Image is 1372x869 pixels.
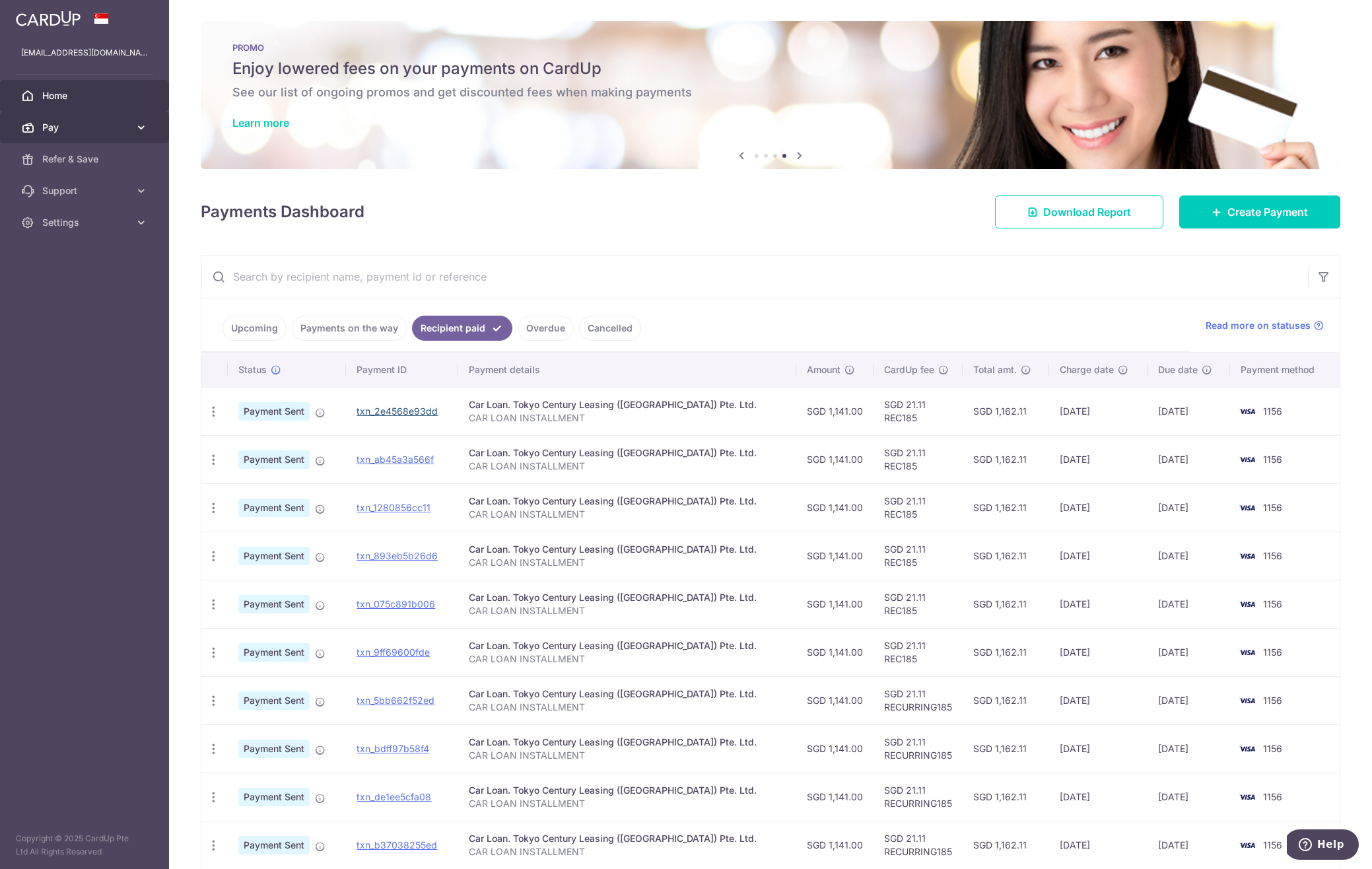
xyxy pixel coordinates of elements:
td: SGD 1,162.11 [963,628,1049,676]
div: Car Loan. Tokyo Century Leasing ([GEOGRAPHIC_DATA]) Pte. Ltd. [469,398,786,411]
img: Latest Promos banner [201,21,1340,169]
span: Support [42,184,129,197]
span: Status [238,363,267,376]
a: txn_de1ee5cfa08 [357,791,431,802]
td: SGD 1,162.11 [963,387,1049,435]
td: SGD 1,162.11 [963,532,1049,580]
span: Pay [42,121,129,134]
td: SGD 1,141.00 [796,532,874,580]
td: [DATE] [1049,532,1148,580]
div: Car Loan. Tokyo Century Leasing ([GEOGRAPHIC_DATA]) Pte. Ltd. [469,832,786,845]
h6: See our list of ongoing promos and get discounted fees when making payments [232,85,1309,100]
p: CAR LOAN INSTALLMENT [469,797,786,810]
td: [DATE] [1049,773,1148,821]
th: Payment details [458,353,796,387]
img: Bank Card [1234,789,1260,805]
a: txn_1280856cc11 [357,502,430,513]
span: Payment Sent [238,740,310,758]
span: Amount [807,363,840,376]
p: CAR LOAN INSTALLMENT [469,701,786,714]
a: Recipient paid [412,316,512,341]
td: SGD 1,162.11 [963,435,1049,483]
td: [DATE] [1148,773,1230,821]
td: SGD 1,141.00 [796,821,874,869]
td: [DATE] [1049,483,1148,532]
span: Payment Sent [238,643,310,662]
td: [DATE] [1148,435,1230,483]
span: Payment Sent [238,547,310,565]
span: Payment Sent [238,402,310,421]
a: txn_bdff97b58f4 [357,743,429,754]
td: [DATE] [1049,628,1148,676]
span: Total amt. [973,363,1017,376]
td: SGD 1,162.11 [963,580,1049,628]
div: Car Loan. Tokyo Century Leasing ([GEOGRAPHIC_DATA]) Pte. Ltd. [469,639,786,652]
span: Create Payment [1227,204,1308,220]
span: Payment Sent [238,450,310,469]
img: Bank Card [1234,403,1260,419]
a: Learn more [232,116,289,129]
td: SGD 1,141.00 [796,628,874,676]
th: Payment ID [346,353,458,387]
td: SGD 21.11 RECURRING185 [874,773,963,821]
td: SGD 21.11 REC185 [874,387,963,435]
span: 1156 [1263,502,1282,513]
input: Search by recipient name, payment id or reference [201,256,1308,298]
td: [DATE] [1148,628,1230,676]
p: PROMO [232,42,1309,53]
div: Car Loan. Tokyo Century Leasing ([GEOGRAPHIC_DATA]) Pte. Ltd. [469,784,786,797]
p: CAR LOAN INSTALLMENT [469,749,786,762]
td: SGD 1,141.00 [796,724,874,773]
div: Car Loan. Tokyo Century Leasing ([GEOGRAPHIC_DATA]) Pte. Ltd. [469,495,786,508]
td: SGD 21.11 RECURRING185 [874,724,963,773]
span: 1156 [1263,454,1282,465]
td: SGD 1,141.00 [796,435,874,483]
p: CAR LOAN INSTALLMENT [469,508,786,521]
td: [DATE] [1049,580,1148,628]
img: Bank Card [1234,837,1260,853]
a: txn_b37038255ed [357,839,437,851]
td: [DATE] [1148,580,1230,628]
img: Bank Card [1234,741,1260,757]
span: CardUp fee [884,363,934,376]
span: 1156 [1263,839,1282,851]
span: Payment Sent [238,788,310,806]
div: Car Loan. Tokyo Century Leasing ([GEOGRAPHIC_DATA]) Pte. Ltd. [469,446,786,460]
a: txn_2e4568e93dd [357,405,438,417]
span: 1156 [1263,743,1282,754]
span: Home [42,89,129,102]
p: CAR LOAN INSTALLMENT [469,845,786,858]
td: SGD 21.11 REC185 [874,435,963,483]
img: Bank Card [1234,644,1260,660]
img: Bank Card [1234,596,1260,612]
a: txn_ab45a3a566f [357,454,434,465]
a: Download Report [995,195,1163,228]
td: SGD 1,141.00 [796,387,874,435]
span: Payment Sent [238,595,310,613]
a: Create Payment [1179,195,1340,228]
span: 1156 [1263,646,1282,658]
span: Download Report [1043,204,1131,220]
td: SGD 1,162.11 [963,724,1049,773]
td: SGD 1,162.11 [963,483,1049,532]
div: Car Loan. Tokyo Century Leasing ([GEOGRAPHIC_DATA]) Pte. Ltd. [469,687,786,701]
span: Settings [42,216,129,229]
td: SGD 1,141.00 [796,773,874,821]
td: SGD 21.11 REC185 [874,628,963,676]
td: SGD 1,162.11 [963,821,1049,869]
img: Bank Card [1234,452,1260,468]
a: Overdue [518,316,574,341]
td: [DATE] [1148,532,1230,580]
span: Payment Sent [238,499,310,517]
span: 1156 [1263,695,1282,706]
td: SGD 1,162.11 [963,773,1049,821]
td: SGD 21.11 REC185 [874,580,963,628]
td: [DATE] [1148,821,1230,869]
td: SGD 1,141.00 [796,483,874,532]
td: [DATE] [1049,387,1148,435]
span: Refer & Save [42,153,129,166]
td: SGD 21.11 REC185 [874,532,963,580]
span: Charge date [1060,363,1114,376]
img: Bank Card [1234,693,1260,709]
